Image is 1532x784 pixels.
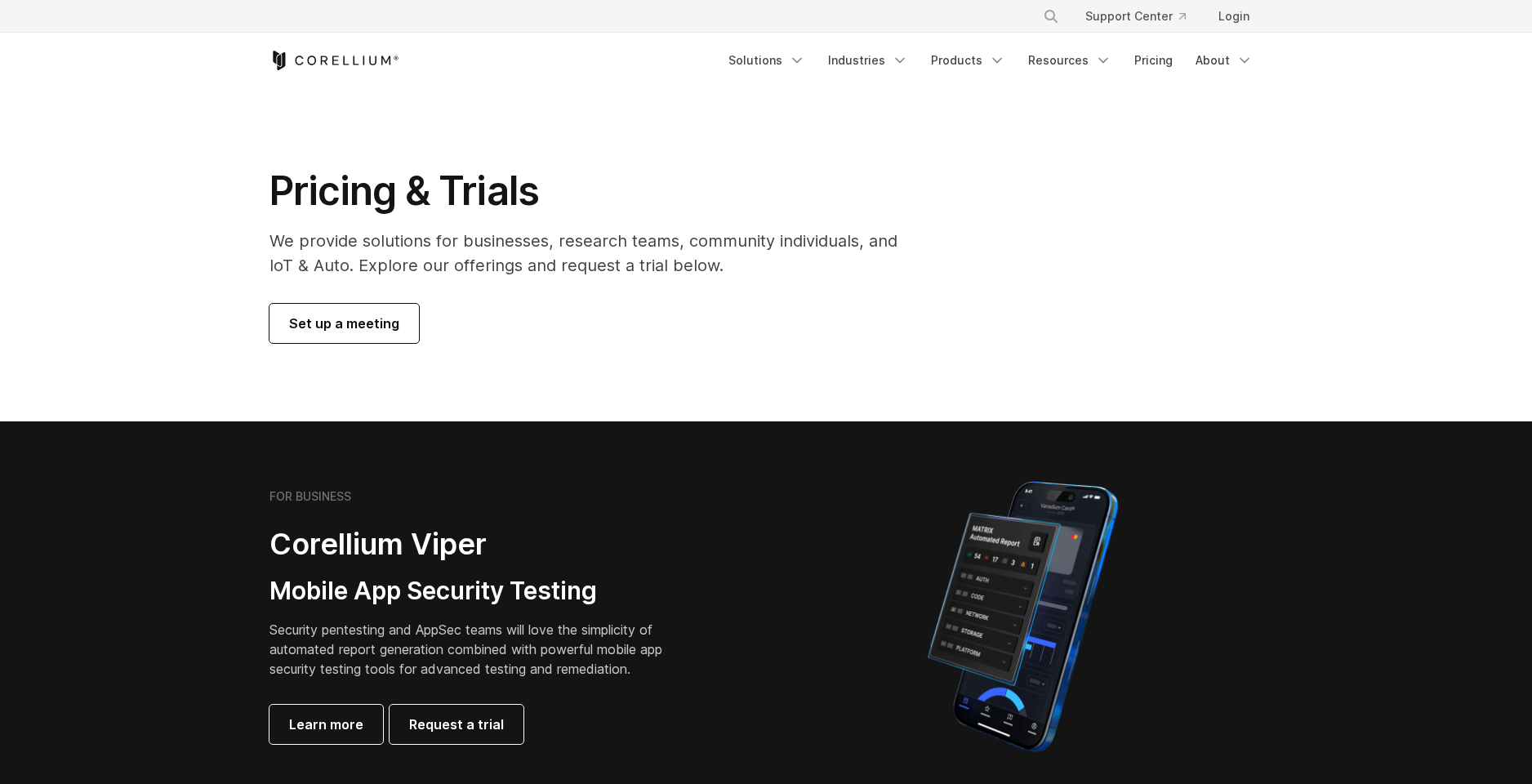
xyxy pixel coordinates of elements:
span: Learn more [289,715,363,734]
div: Navigation Menu [719,46,1263,75]
a: Industries [818,46,918,75]
a: Request a trial [390,705,523,744]
h1: Pricing & Trials [269,167,920,216]
a: Corellium Home [269,51,399,70]
a: Learn more [269,705,383,744]
h3: Mobile App Security Testing [269,576,688,607]
button: Search [1036,2,1066,31]
a: Resources [1018,46,1121,75]
h2: Corellium Viper [269,526,688,563]
a: Set up a meeting [269,304,419,343]
div: Navigation Menu [1023,2,1263,31]
span: Set up a meeting [289,314,399,333]
a: Products [921,46,1015,75]
h6: FOR BUSINESS [269,489,351,504]
span: Request a trial [409,715,504,734]
a: Solutions [719,46,815,75]
a: Pricing [1125,46,1182,75]
a: Support Center [1072,2,1199,31]
p: Security pentesting and AppSec teams will love the simplicity of automated report generation comb... [269,620,688,679]
img: Corellium MATRIX automated report on iPhone showing app vulnerability test results across securit... [900,474,1146,759]
a: About [1186,46,1263,75]
p: We provide solutions for businesses, research teams, community individuals, and IoT & Auto. Explo... [269,229,920,278]
a: Login [1205,2,1263,31]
